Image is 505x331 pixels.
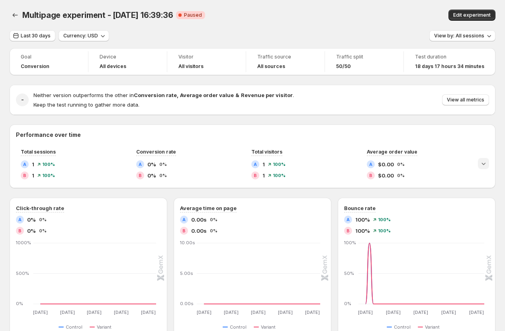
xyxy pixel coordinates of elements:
[100,63,126,70] h4: All devices
[257,54,313,60] span: Traffic source
[147,160,156,168] span: 0%
[369,162,372,167] h2: A
[39,228,47,233] span: 0%
[397,162,405,167] span: 0%
[241,92,293,98] strong: Revenue per visitor
[21,33,51,39] span: Last 30 days
[59,30,109,41] button: Currency: USD
[434,33,484,39] span: View by: All sessions
[358,310,373,315] text: [DATE]
[23,162,26,167] h2: A
[429,30,495,41] button: View by: All sessions
[254,162,257,167] h2: A
[18,217,22,222] h2: A
[257,53,313,70] a: Traffic sourceAll sources
[442,94,489,105] button: View all metrics
[32,171,34,179] span: 1
[251,149,282,155] span: Total visitors
[42,162,55,167] span: 100%
[147,171,156,179] span: 0%
[251,310,266,315] text: [DATE]
[21,53,77,70] a: GoalConversion
[478,158,489,169] button: Expand chart
[367,149,417,155] span: Average order value
[344,240,356,245] text: 100%
[42,173,55,178] span: 100%
[182,217,186,222] h2: A
[344,204,376,212] h3: Bounce rate
[261,324,276,330] span: Variant
[177,92,178,98] strong: ,
[447,97,484,103] span: View all metrics
[262,160,265,168] span: 1
[394,324,411,330] span: Control
[273,173,286,178] span: 100%
[336,53,392,70] a: Traffic split50/50
[224,310,239,315] text: [DATE]
[180,301,194,306] text: 0.00s
[134,92,177,98] strong: Conversion rate
[469,310,484,315] text: [DATE]
[178,54,235,60] span: Visitor
[197,310,211,315] text: [DATE]
[100,54,156,60] span: Device
[18,228,22,233] h2: B
[413,310,428,315] text: [DATE]
[178,63,204,70] h4: All visitors
[180,204,237,212] h3: Average time on page
[415,53,484,70] a: Test duration18 days 17 hours 34 minutes
[10,30,55,41] button: Last 30 days
[21,96,24,104] h2: -
[139,173,142,178] h2: B
[355,227,370,235] span: 100%
[16,131,489,139] h2: Performance over time
[33,310,48,315] text: [DATE]
[21,63,49,70] span: Conversion
[191,227,207,235] span: 0.00s
[23,173,26,178] h2: B
[139,162,142,167] h2: A
[27,216,36,224] span: 0%
[346,217,350,222] h2: A
[136,149,176,155] span: Conversion rate
[369,173,372,178] h2: B
[336,54,392,60] span: Traffic split
[180,271,193,276] text: 5.00s
[305,310,320,315] text: [DATE]
[378,160,394,168] span: $0.00
[344,301,351,306] text: 0%
[178,53,235,70] a: VisitorAll visitors
[21,54,77,60] span: Goal
[159,173,167,178] span: 0%
[60,310,75,315] text: [DATE]
[278,310,293,315] text: [DATE]
[16,301,23,306] text: 0%
[378,228,391,233] span: 100%
[22,10,173,20] span: Multipage experiment - [DATE] 16:39:36
[355,216,370,224] span: 100%
[273,162,286,167] span: 100%
[210,228,217,233] span: 0%
[346,228,350,233] h2: B
[415,54,484,60] span: Test duration
[87,310,102,315] text: [DATE]
[180,92,234,98] strong: Average order value
[27,227,36,235] span: 0%
[191,216,207,224] span: 0.00s
[141,310,156,315] text: [DATE]
[415,63,484,70] span: 18 days 17 hours 34 minutes
[378,171,394,179] span: $0.00
[184,12,202,18] span: Paused
[441,310,456,315] text: [DATE]
[336,63,351,70] span: 50/50
[32,160,34,168] span: 1
[425,324,440,330] span: Variant
[63,33,98,39] span: Currency: USD
[39,217,47,222] span: 0%
[386,310,401,315] text: [DATE]
[230,324,247,330] span: Control
[66,324,82,330] span: Control
[180,240,195,245] text: 10.00s
[159,162,167,167] span: 0%
[21,149,56,155] span: Total sessions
